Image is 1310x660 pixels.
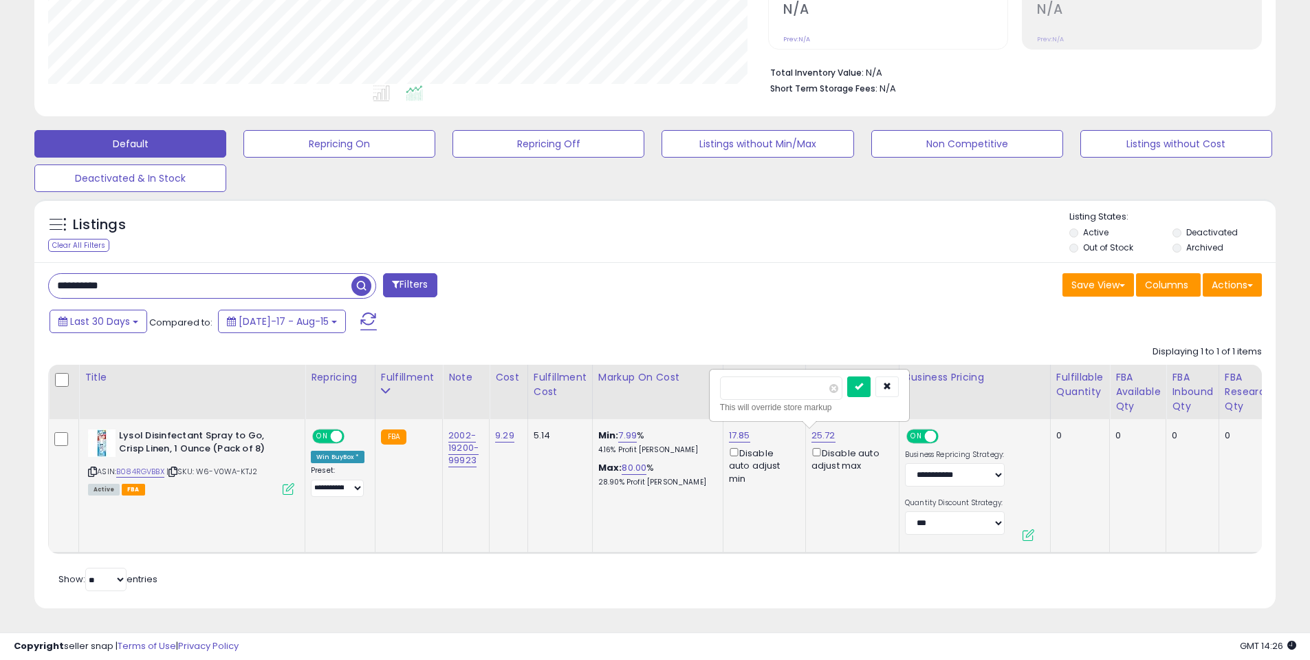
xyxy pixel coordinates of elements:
p: 4.16% Profit [PERSON_NAME] [598,445,712,455]
div: Preset: [311,466,364,497]
h2: N/A [783,1,1007,20]
label: Archived [1186,242,1223,253]
div: 0 [1225,429,1282,442]
a: 25.72 [811,429,836,443]
b: Max: [598,461,622,474]
div: This will override store markup [720,401,899,414]
div: 0 [1172,429,1208,442]
div: Disable auto adjust min [729,445,795,485]
button: Non Competitive [871,130,1063,158]
div: Fulfillment [381,370,437,385]
li: N/A [770,63,1252,80]
button: Deactivated & In Stock [34,164,226,192]
b: Short Term Storage Fees: [770,83,877,94]
span: | SKU: W6-V0WA-KTJ2 [166,466,257,477]
div: seller snap | | [14,640,239,653]
div: Repricing [311,370,369,385]
a: Terms of Use [118,639,176,652]
span: [DATE]-17 - Aug-15 [239,315,329,328]
button: [DATE]-17 - Aug-15 [218,310,346,333]
span: N/A [880,82,896,95]
label: Deactivated [1186,226,1238,238]
div: Markup on Cost [598,370,717,385]
label: Out of Stock [1083,242,1133,253]
label: Business Repricing Strategy: [905,450,1005,460]
span: OFF [937,431,959,443]
div: Fulfillment Cost [534,370,587,399]
div: Disable auto adjust max [811,445,888,472]
button: Default [34,130,226,158]
th: The percentage added to the cost of goods (COGS) that forms the calculator for Min & Max prices. [592,365,723,419]
b: Min: [598,429,619,442]
strong: Copyright [14,639,64,652]
button: Actions [1203,273,1262,297]
div: FBA Available Qty [1115,370,1160,414]
img: 41Fc7s3gq6L._SL40_.jpg [88,429,116,457]
a: 2002-19200-99923 [448,429,479,467]
span: Show: entries [58,573,157,586]
button: Columns [1136,273,1201,297]
span: Last 30 Days [70,315,130,328]
button: Listings without Cost [1080,130,1272,158]
div: 0 [1056,429,1099,442]
button: Last 30 Days [50,310,147,333]
button: Listings without Min/Max [662,130,853,158]
div: Note [448,370,483,385]
b: Lysol Disinfectant Spray to Go, Crisp Linen, 1 Ounce (Pack of 8) [119,429,286,458]
p: Listing States: [1069,211,1276,224]
button: Filters [383,273,437,297]
div: Title [85,370,299,385]
div: 0 [1115,429,1155,442]
h5: Listings [73,215,126,235]
span: ON [908,431,925,443]
div: Win BuyBox * [311,451,364,463]
span: Compared to: [149,316,212,329]
span: All listings currently available for purchase on Amazon [88,484,120,496]
button: Save View [1062,273,1134,297]
div: Clear All Filters [48,239,109,252]
a: B084RGVBBX [116,466,164,478]
div: Business Pricing [905,370,1045,385]
a: 17.85 [729,429,750,443]
a: Privacy Policy [178,639,239,652]
span: ON [314,431,331,443]
div: ASIN: [88,429,294,493]
label: Active [1083,226,1109,238]
b: Total Inventory Value: [770,67,864,78]
a: 80.00 [622,461,646,475]
div: % [598,429,712,455]
div: FBA Researching Qty [1225,370,1287,414]
div: % [598,462,712,487]
div: 5.14 [534,429,582,442]
small: FBA [381,429,406,445]
span: FBA [122,484,145,496]
small: Prev: N/A [783,35,810,43]
h2: N/A [1037,1,1261,20]
span: Columns [1145,278,1188,292]
a: 9.29 [495,429,514,443]
span: 2025-09-15 14:26 GMT [1240,639,1296,652]
span: OFF [342,431,364,443]
button: Repricing Off [452,130,644,158]
small: Prev: N/A [1037,35,1064,43]
a: 7.99 [618,429,637,443]
div: FBA inbound Qty [1172,370,1213,414]
p: 28.90% Profit [PERSON_NAME] [598,478,712,487]
div: Fulfillable Quantity [1056,370,1104,399]
label: Quantity Discount Strategy: [905,498,1005,508]
div: Displaying 1 to 1 of 1 items [1153,345,1262,359]
div: Cost [495,370,522,385]
button: Repricing On [243,130,435,158]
